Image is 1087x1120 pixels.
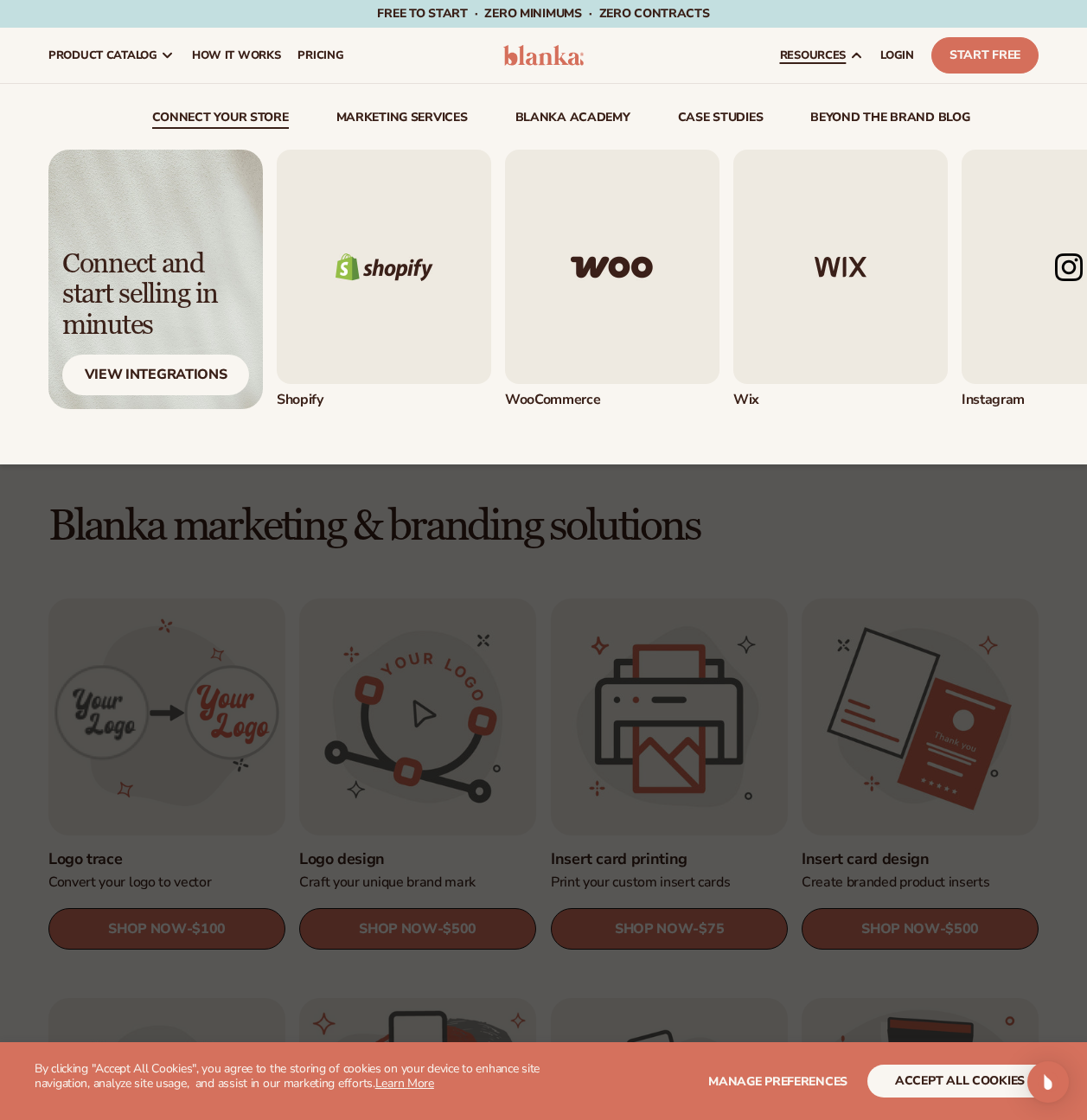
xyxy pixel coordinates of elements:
button: Manage preferences [708,1065,847,1098]
span: LOGIN [880,48,914,62]
a: Marketing services [336,112,468,129]
div: 3 / 5 [733,150,948,409]
img: logo [503,45,585,66]
a: Learn More [375,1075,434,1091]
span: Free to start · ZERO minimums · ZERO contracts [377,5,709,22]
a: product catalog [40,28,183,83]
span: resources [780,48,846,62]
a: pricing [289,28,352,83]
a: LOGIN [872,28,923,83]
p: By clicking "Accept All Cookies", you agree to the storing of cookies on your device to enhance s... [35,1062,544,1091]
a: Light background with shadow. Connect and start selling in minutes View Integrations [48,150,263,409]
div: Shopify [277,391,491,409]
img: Woo commerce logo. [505,150,719,384]
a: Woo commerce logo. WooCommerce [505,150,719,409]
span: pricing [297,48,343,62]
div: 1 / 5 [277,150,491,409]
a: How It Works [183,28,290,83]
div: WooCommerce [505,391,719,409]
div: Open Intercom Messenger [1027,1061,1069,1103]
img: Wix logo. [733,150,948,384]
img: Shopify logo. [277,150,491,384]
div: Connect and start selling in minutes [62,249,249,341]
a: Start Free [931,37,1039,74]
a: case studies [678,112,764,129]
span: How It Works [192,48,281,62]
a: Shopify logo. Shopify [277,150,491,409]
a: connect your store [152,112,289,129]
img: Light background with shadow. [48,150,263,409]
div: View Integrations [62,355,249,395]
div: Wix [733,391,948,409]
span: Manage preferences [708,1073,847,1090]
a: Wix logo. Wix [733,150,948,409]
a: resources [771,28,872,83]
button: accept all cookies [867,1065,1052,1098]
span: product catalog [48,48,157,62]
a: beyond the brand blog [810,112,969,129]
a: Blanka Academy [515,112,630,129]
div: 2 / 5 [505,150,719,409]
